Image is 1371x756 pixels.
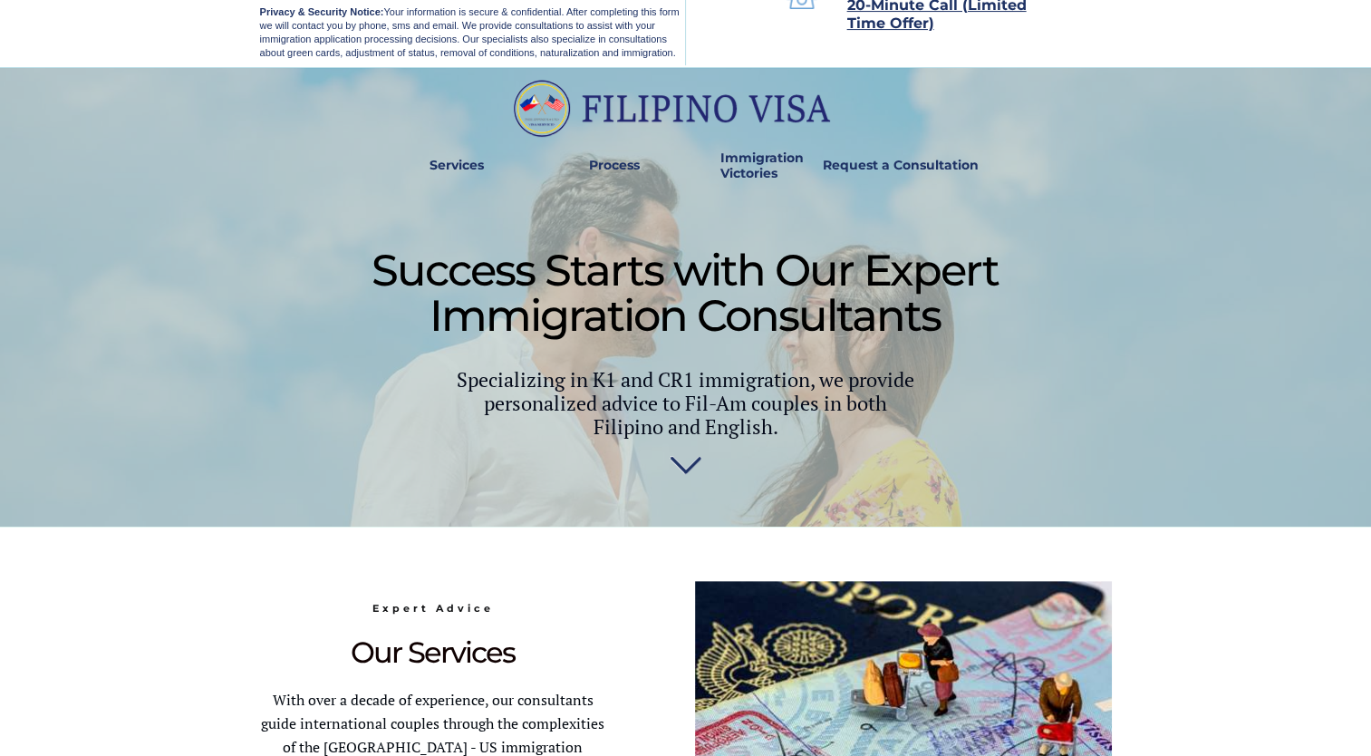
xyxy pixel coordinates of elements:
[580,145,649,187] a: Process
[720,150,804,181] strong: Immigration Victories
[713,145,774,187] a: Immigration Victories
[823,157,979,173] strong: Request a Consultation
[418,145,497,187] a: Services
[372,244,999,342] span: Success Starts with Our Expert Immigration Consultants
[372,602,494,615] span: Expert Advice
[260,6,680,58] span: Your information is secure & confidential. After completing this form we will contact you by phon...
[260,6,384,17] strong: Privacy & Security Notice:
[457,366,914,440] span: Specializing in K1 and CR1 immigration, we provide personalized advice to Fil-Am couples in both ...
[430,157,484,173] strong: Services
[815,145,987,187] a: Request a Consultation
[589,157,640,173] strong: Process
[351,635,515,670] span: Our Services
